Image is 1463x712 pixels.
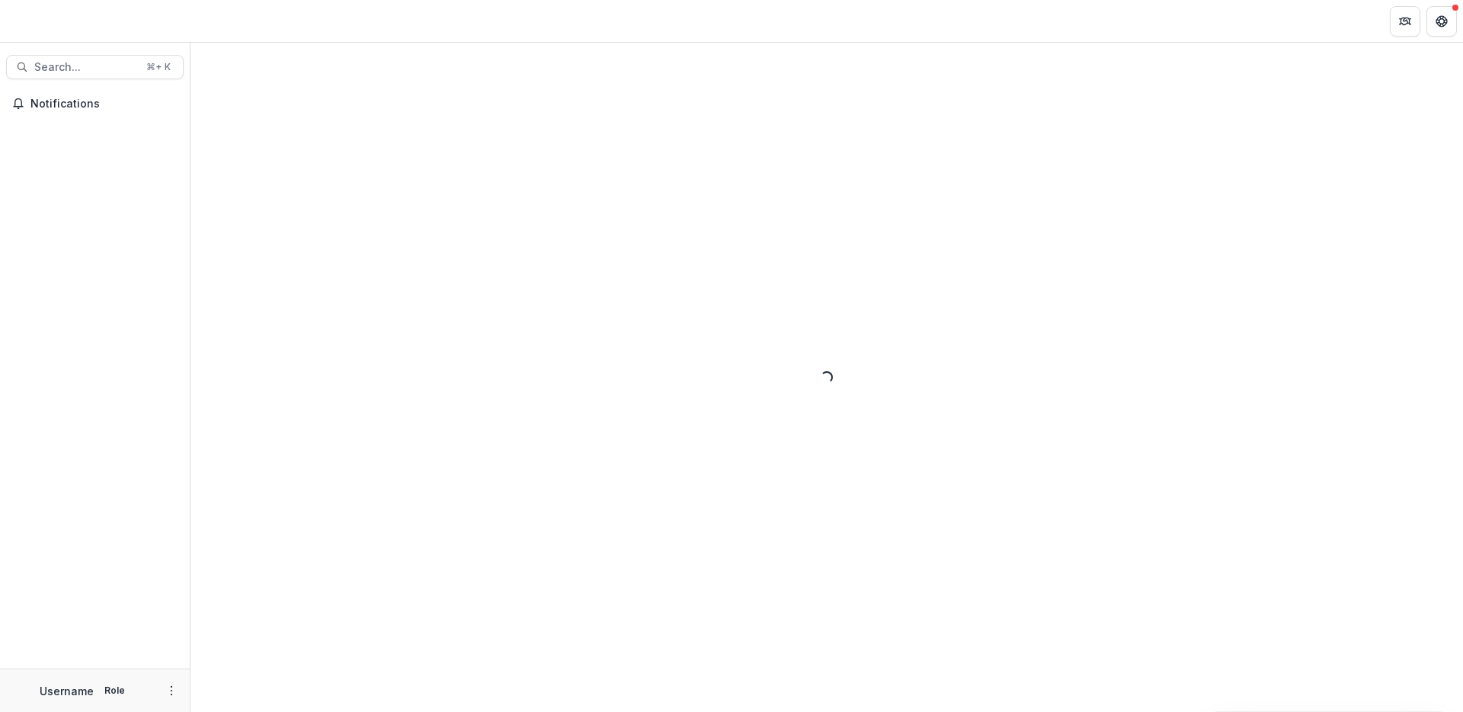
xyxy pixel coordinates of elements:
p: Username [40,683,94,699]
button: Partners [1390,6,1420,37]
button: Search... [6,55,184,79]
button: Get Help [1426,6,1457,37]
button: More [162,682,181,700]
span: Search... [34,61,137,74]
span: Notifications [30,98,178,111]
div: ⌘ + K [143,59,174,75]
p: Role [100,684,130,698]
button: Notifications [6,91,184,116]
